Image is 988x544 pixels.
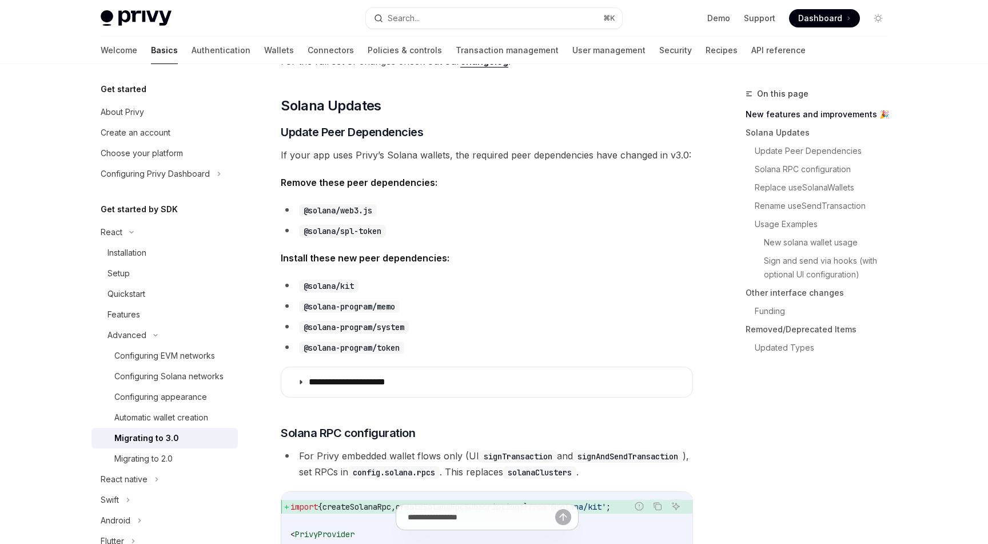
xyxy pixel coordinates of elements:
div: React [101,225,122,239]
code: signAndSendTransaction [573,450,683,463]
code: @solana/spl-token [299,225,386,237]
code: @solana-program/token [299,342,404,354]
a: Create an account [91,122,238,143]
a: API reference [751,37,806,64]
div: Installation [107,246,146,260]
a: Dashboard [789,9,860,27]
strong: Remove these peer dependencies: [281,177,437,188]
a: Sign and send via hooks (with optional UI configuration) [764,252,897,284]
button: Send message [555,509,571,525]
span: On this page [757,87,808,101]
a: Update Peer Dependencies [755,142,897,160]
a: Wallets [264,37,294,64]
a: Removed/Deprecated Items [746,320,897,339]
div: Setup [107,267,130,280]
a: Rename useSendTransaction [755,197,897,215]
div: Features [107,308,140,321]
div: Choose your platform [101,146,183,160]
a: New solana wallet usage [764,233,897,252]
div: Configuring Solana networks [114,370,224,383]
a: Security [659,37,692,64]
div: Quickstart [107,287,145,301]
a: Support [744,13,775,24]
a: About Privy [91,102,238,122]
div: Migrating to 3.0 [114,431,179,445]
a: Configuring appearance [91,387,238,407]
a: Replace useSolanaWallets [755,178,897,197]
div: React native [101,472,148,486]
a: Basics [151,37,178,64]
a: Usage Examples [755,215,897,233]
h5: Get started by SDK [101,202,178,216]
a: Features [91,304,238,325]
button: Report incorrect code [632,499,647,514]
a: Transaction management [456,37,559,64]
a: Demo [707,13,730,24]
li: For Privy embedded wallet flows only (UI and ), set RPCs in . This replaces . [281,448,693,480]
h5: Get started [101,82,146,96]
code: config.solana.rpcs [348,466,440,479]
a: Configuring Solana networks [91,366,238,387]
a: Welcome [101,37,137,64]
span: Solana Updates [281,97,381,115]
a: Policies & controls [368,37,442,64]
div: Swift [101,493,119,507]
span: If your app uses Privy’s Solana wallets, the required peer dependencies have changed in v3.0: [281,147,693,163]
div: About Privy [101,105,144,119]
a: New features and improvements 🎉 [746,105,897,124]
img: light logo [101,10,172,26]
a: Migrating to 2.0 [91,448,238,469]
div: Migrating to 2.0 [114,452,173,466]
a: Migrating to 3.0 [91,428,238,448]
a: Setup [91,263,238,284]
a: Choose your platform [91,143,238,164]
a: Authentication [192,37,250,64]
div: Automatic wallet creation [114,411,208,424]
div: Android [101,514,130,527]
a: Updated Types [755,339,897,357]
code: @solana-program/memo [299,300,400,313]
button: Search...⌘K [366,8,622,29]
div: Configuring appearance [114,390,207,404]
button: Ask AI [668,499,683,514]
div: Configuring EVM networks [114,349,215,363]
button: Toggle dark mode [869,9,887,27]
code: solanaClusters [503,466,576,479]
div: Configuring Privy Dashboard [101,167,210,181]
a: Other interface changes [746,284,897,302]
a: Connectors [308,37,354,64]
span: Dashboard [798,13,842,24]
a: Configuring EVM networks [91,346,238,366]
div: Create an account [101,126,170,140]
a: Funding [755,302,897,320]
a: Quickstart [91,284,238,304]
code: signTransaction [479,450,557,463]
a: Installation [91,243,238,263]
a: Recipes [706,37,738,64]
a: Solana RPC configuration [755,160,897,178]
code: @solana-program/system [299,321,409,333]
div: Advanced [107,328,146,342]
span: Update Peer Dependencies [281,124,423,140]
code: @solana/kit [299,280,358,292]
span: ⌘ K [603,14,615,23]
strong: Install these new peer dependencies: [281,252,449,264]
button: Copy the contents from the code block [650,499,665,514]
div: Search... [388,11,420,25]
a: Automatic wallet creation [91,407,238,428]
code: @solana/web3.js [299,204,377,217]
a: Solana Updates [746,124,897,142]
span: Solana RPC configuration [281,425,415,441]
a: User management [572,37,646,64]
